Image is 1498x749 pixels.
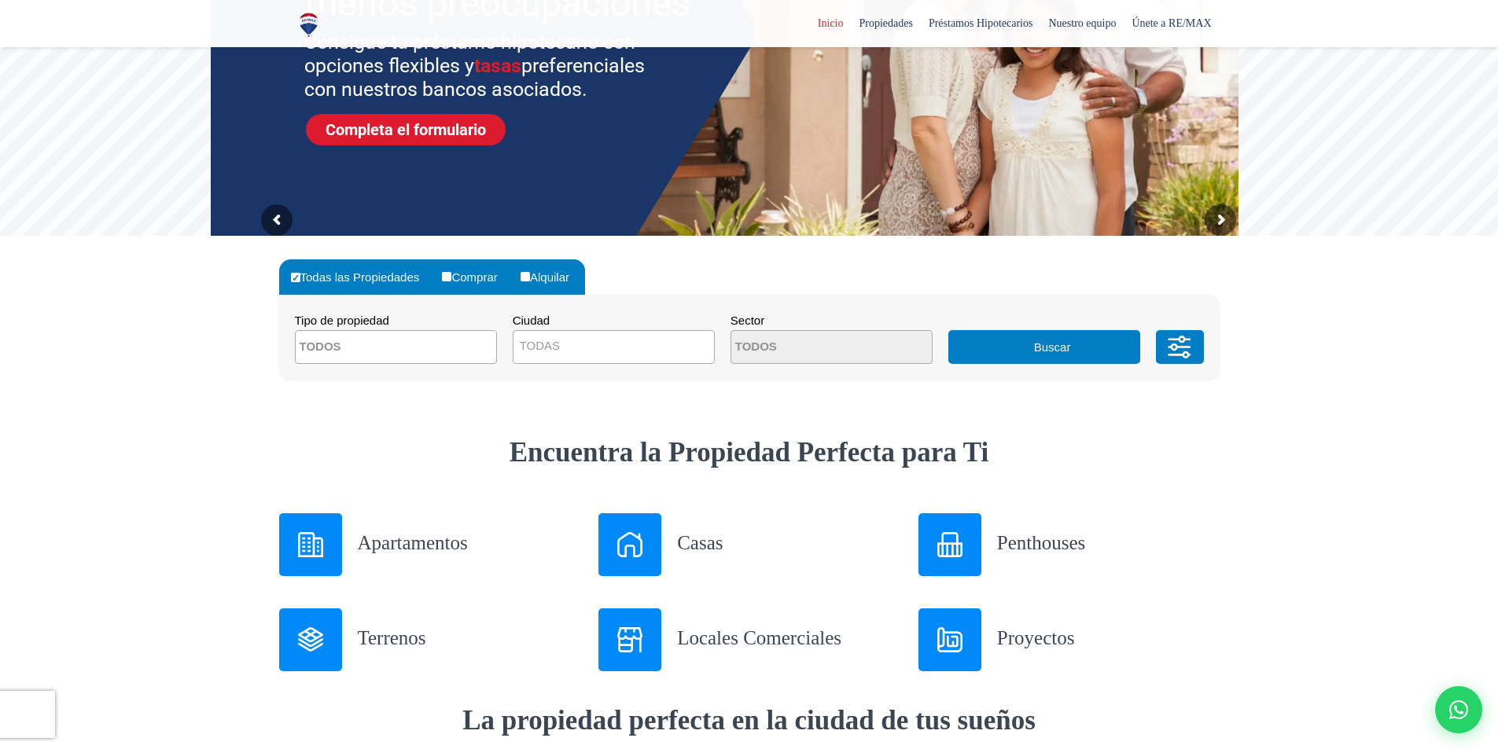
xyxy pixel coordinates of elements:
img: Logo de REMAX [295,11,322,39]
sr7-txt: Consigue tu préstamo hipotecario con opciones flexibles y preferenciales con nuestros bancos asoc... [304,31,665,101]
h3: Proyectos [997,624,1220,652]
a: Proyectos [918,608,1220,671]
h3: Penthouses [997,529,1220,556]
span: Ciudad [513,314,550,327]
button: Buscar [948,330,1140,364]
span: Propiedades [851,12,920,35]
h3: Locales Comerciales [677,624,900,652]
label: Comprar [438,259,513,295]
span: TODAS [520,339,560,352]
span: Únete a RE/MAX [1124,12,1219,35]
strong: Encuentra la Propiedad Perfecta para Ti [510,437,989,468]
input: Alquilar [521,272,530,281]
textarea: Search [296,331,448,365]
span: TODAS [513,335,714,357]
a: Completa el formulario [306,114,506,145]
span: Nuestro equipo [1040,12,1124,35]
strong: La propiedad perfecta en la ciudad de tus sueños [462,705,1036,736]
span: Préstamos Hipotecarios [921,12,1041,35]
a: Locales Comerciales [598,608,900,671]
textarea: Search [731,331,884,365]
span: Sector [731,314,764,327]
input: Todas las Propiedades [291,273,300,282]
label: Todas las Propiedades [287,259,436,295]
span: Tipo de propiedad [295,314,389,327]
span: tasas [474,54,521,77]
h3: Casas [677,529,900,556]
a: Casas [598,513,900,576]
a: Terrenos [279,608,580,671]
input: Comprar [442,272,451,281]
h3: Apartamentos [358,529,580,556]
span: TODAS [513,330,715,364]
a: Apartamentos [279,513,580,576]
a: Penthouses [918,513,1220,576]
span: Inicio [810,12,852,35]
h3: Terrenos [358,624,580,652]
label: Alquilar [517,259,585,295]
